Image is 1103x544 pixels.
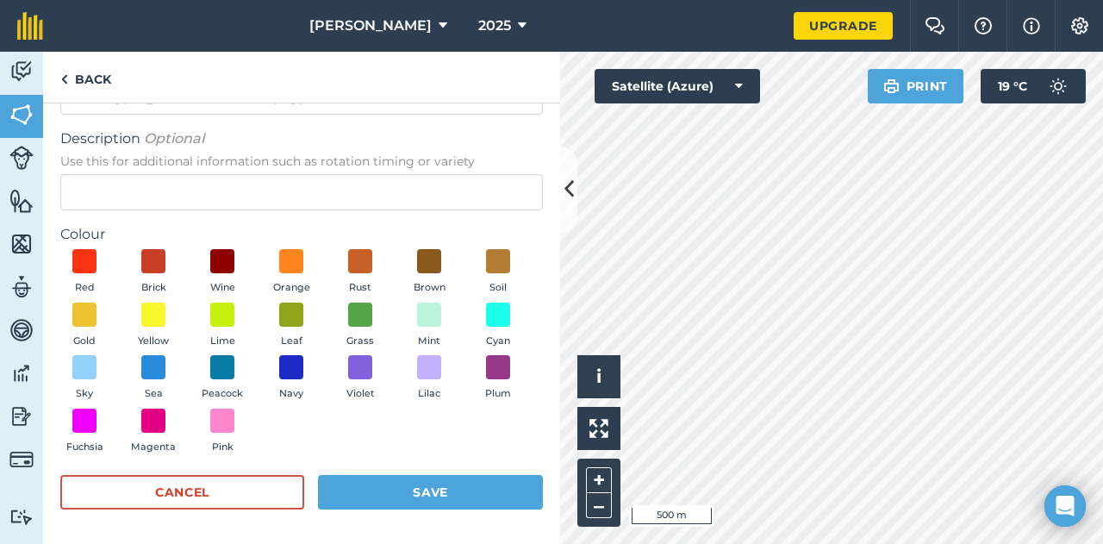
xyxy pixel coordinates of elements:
[405,303,453,349] button: Mint
[60,249,109,296] button: Red
[60,153,543,170] span: Use this for additional information such as rotation timing or variety
[129,355,178,402] button: Sea
[9,188,34,214] img: svg+xml;base64,PHN2ZyB4bWxucz0iaHR0cDovL3d3dy53My5vcmcvMjAwMC9zdmciIHdpZHRoPSI1NiIgaGVpZ2h0PSI2MC...
[43,52,128,103] a: Back
[129,249,178,296] button: Brick
[144,130,204,147] em: Optional
[9,317,34,343] img: svg+xml;base64,PD94bWwgdmVyc2lvbj0iMS4wIiBlbmNvZGluZz0idXRmLTgiPz4KPCEtLSBHZW5lcmF0b3I6IEFkb2JlIE...
[202,386,243,402] span: Peacock
[60,355,109,402] button: Sky
[138,334,169,349] span: Yellow
[478,16,511,36] span: 2025
[9,59,34,84] img: svg+xml;base64,PD94bWwgdmVyc2lvbj0iMS4wIiBlbmNvZGluZz0idXRmLTgiPz4KPCEtLSBHZW5lcmF0b3I6IEFkb2JlIE...
[868,69,964,103] button: Print
[485,386,511,402] span: Plum
[198,249,246,296] button: Wine
[577,355,620,398] button: i
[998,69,1027,103] span: 19 ° C
[318,475,543,510] button: Save
[1041,69,1075,103] img: svg+xml;base64,PD94bWwgdmVyc2lvbj0iMS4wIiBlbmNvZGluZz0idXRmLTgiPz4KPCEtLSBHZW5lcmF0b3I6IEFkb2JlIE...
[212,440,234,455] span: Pink
[17,12,43,40] img: fieldmargin Logo
[9,231,34,257] img: svg+xml;base64,PHN2ZyB4bWxucz0iaHR0cDovL3d3dy53My5vcmcvMjAwMC9zdmciIHdpZHRoPSI1NiIgaGVpZ2h0PSI2MC...
[589,419,608,438] img: Four arrows, one pointing top left, one top right, one bottom right and the last bottom left
[349,280,371,296] span: Rust
[474,355,522,402] button: Plum
[60,128,543,149] span: Description
[1069,17,1090,34] img: A cog icon
[60,69,68,90] img: svg+xml;base64,PHN2ZyB4bWxucz0iaHR0cDovL3d3dy53My5vcmcvMjAwMC9zdmciIHdpZHRoPSI5IiBoZWlnaHQ9IjI0Ii...
[405,355,453,402] button: Lilac
[486,334,510,349] span: Cyan
[267,249,315,296] button: Orange
[60,475,304,510] button: Cancel
[1023,16,1040,36] img: svg+xml;base64,PHN2ZyB4bWxucz0iaHR0cDovL3d3dy53My5vcmcvMjAwMC9zdmciIHdpZHRoPSIxNyIgaGVpZ2h0PSIxNy...
[405,249,453,296] button: Brown
[346,386,375,402] span: Violet
[973,17,994,34] img: A question mark icon
[198,355,246,402] button: Peacock
[418,386,440,402] span: Lilac
[129,303,178,349] button: Yellow
[60,224,543,245] label: Colour
[60,409,109,455] button: Fuchsia
[336,303,384,349] button: Grass
[595,69,760,103] button: Satellite (Azure)
[489,280,507,296] span: Soil
[210,334,235,349] span: Lime
[336,249,384,296] button: Rust
[883,76,900,97] img: svg+xml;base64,PHN2ZyB4bWxucz0iaHR0cDovL3d3dy53My5vcmcvMjAwMC9zdmciIHdpZHRoPSIxOSIgaGVpZ2h0PSIyNC...
[336,355,384,402] button: Violet
[794,12,893,40] a: Upgrade
[129,409,178,455] button: Magenta
[73,334,96,349] span: Gold
[418,334,440,349] span: Mint
[198,409,246,455] button: Pink
[309,16,432,36] span: [PERSON_NAME]
[596,366,601,387] span: i
[9,274,34,300] img: svg+xml;base64,PD94bWwgdmVyc2lvbj0iMS4wIiBlbmNvZGluZz0idXRmLTgiPz4KPCEtLSBHZW5lcmF0b3I6IEFkb2JlIE...
[9,447,34,472] img: svg+xml;base64,PD94bWwgdmVyc2lvbj0iMS4wIiBlbmNvZGluZz0idXRmLTgiPz4KPCEtLSBHZW5lcmF0b3I6IEFkb2JlIE...
[141,280,166,296] span: Brick
[474,303,522,349] button: Cyan
[210,280,235,296] span: Wine
[9,509,34,525] img: svg+xml;base64,PD94bWwgdmVyc2lvbj0iMS4wIiBlbmNvZGluZz0idXRmLTgiPz4KPCEtLSBHZW5lcmF0b3I6IEFkb2JlIE...
[281,334,302,349] span: Leaf
[198,303,246,349] button: Lime
[267,303,315,349] button: Leaf
[279,386,303,402] span: Navy
[1044,485,1086,527] div: Open Intercom Messenger
[145,386,163,402] span: Sea
[474,249,522,296] button: Soil
[9,403,34,429] img: svg+xml;base64,PD94bWwgdmVyc2lvbj0iMS4wIiBlbmNvZGluZz0idXRmLTgiPz4KPCEtLSBHZW5lcmF0b3I6IEFkb2JlIE...
[346,334,374,349] span: Grass
[9,360,34,386] img: svg+xml;base64,PD94bWwgdmVyc2lvbj0iMS4wIiBlbmNvZGluZz0idXRmLTgiPz4KPCEtLSBHZW5lcmF0b3I6IEFkb2JlIE...
[60,303,109,349] button: Gold
[131,440,176,455] span: Magenta
[981,69,1086,103] button: 19 °C
[273,280,310,296] span: Orange
[586,467,612,493] button: +
[414,280,446,296] span: Brown
[9,146,34,170] img: svg+xml;base64,PD94bWwgdmVyc2lvbj0iMS4wIiBlbmNvZGluZz0idXRmLTgiPz4KPCEtLSBHZW5lcmF0b3I6IEFkb2JlIE...
[66,440,103,455] span: Fuchsia
[9,102,34,128] img: svg+xml;base64,PHN2ZyB4bWxucz0iaHR0cDovL3d3dy53My5vcmcvMjAwMC9zdmciIHdpZHRoPSI1NiIgaGVpZ2h0PSI2MC...
[76,386,93,402] span: Sky
[267,355,315,402] button: Navy
[586,493,612,518] button: –
[75,280,95,296] span: Red
[925,17,945,34] img: Two speech bubbles overlapping with the left bubble in the forefront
